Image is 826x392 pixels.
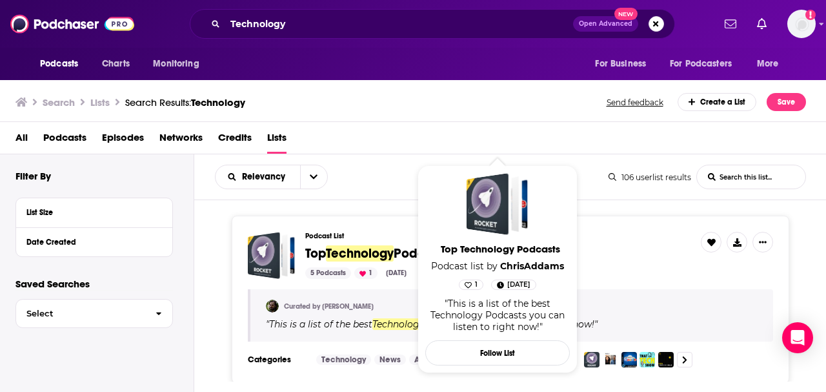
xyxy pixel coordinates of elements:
[102,55,130,73] span: Charts
[381,267,412,279] div: [DATE]
[720,13,741,35] a: Show notifications dropdown
[144,52,216,76] button: open menu
[191,96,245,108] span: Technology
[305,247,449,261] a: TopTechnologyPodcasts
[242,172,290,181] span: Relevancy
[374,355,406,365] a: News
[354,267,378,279] div: 1
[31,52,95,76] button: open menu
[300,165,327,189] button: open menu
[614,8,638,20] span: New
[475,278,478,291] span: 1
[428,243,572,255] span: Top Technology Podcasts
[26,238,154,247] div: Date Created
[757,55,779,73] span: More
[248,355,306,365] h3: Categories
[787,10,816,38] button: Show profile menu
[153,55,199,73] span: Monitoring
[94,52,137,76] a: Charts
[584,352,599,367] img: Rocket
[752,232,773,253] button: Show More Button
[748,52,795,76] button: open menu
[269,318,372,330] span: This is a list of the best
[609,172,691,182] div: 106 userlist results
[125,96,245,108] div: Search Results:
[225,14,573,34] input: Search podcasts, credits, & more...
[603,352,618,367] img: Techish
[15,170,51,182] h2: Filter By
[467,173,529,235] a: Top Technology Podcasts
[752,13,772,35] a: Show notifications dropdown
[500,260,564,272] a: ChrisAddams
[43,96,75,108] h3: Search
[216,172,300,181] button: open menu
[43,127,86,154] a: Podcasts
[782,322,813,353] div: Open Intercom Messenger
[284,302,374,311] a: Curated by [PERSON_NAME]
[670,55,732,73] span: For Podcasters
[428,243,572,260] a: Top Technology Podcasts
[102,127,144,154] a: Episodes
[787,10,816,38] img: User Profile
[326,245,394,262] span: Technology
[409,355,434,365] a: Arts
[305,245,326,262] span: Top
[603,93,667,111] button: Send feedback
[586,52,662,76] button: open menu
[658,352,674,367] img: 99% Invisible
[15,278,173,290] p: Saved Searches
[661,52,750,76] button: open menu
[125,96,245,108] a: Search Results:Technology
[266,318,598,330] span: " "
[40,55,78,73] span: Podcasts
[15,299,173,328] button: Select
[10,12,134,36] img: Podchaser - Follow, Share and Rate Podcasts
[26,203,162,220] button: List Size
[805,10,816,20] svg: Add a profile image
[595,55,646,73] span: For Business
[26,233,162,249] button: Date Created
[579,21,632,27] span: Open Advanced
[507,278,530,291] span: [DATE]
[640,352,655,367] img: THAT TECH SHOW
[316,355,371,365] a: Technology
[215,165,328,189] h2: Choose List sort
[267,127,287,154] a: Lists
[26,208,154,217] div: List Size
[430,298,565,333] span: "This is a list of the best Technology Podcasts you can listen to right now!"
[787,10,816,38] span: Logged in as vjacobi
[621,352,637,367] img: This Week in Google (Audio)
[218,127,252,154] a: Credits
[394,245,449,262] span: Podcasts
[305,232,690,240] h3: Podcast List
[372,318,425,330] span: Technology
[266,300,279,313] img: ChrisAddams
[15,127,28,154] a: All
[16,309,145,318] span: Select
[90,96,110,108] h3: Lists
[491,280,536,290] a: Mar 6th, 2025
[459,280,483,290] button: 1 Likes
[305,267,351,279] div: 5 Podcasts
[248,232,295,279] a: Top Technology Podcasts
[573,16,638,32] button: Open AdvancedNew
[767,93,806,111] button: Save
[159,127,203,154] a: Networks
[426,260,569,272] span: Podcast list by
[425,340,570,366] button: Follow List
[678,93,757,111] div: Create a List
[190,9,675,39] div: Search podcasts, credits, & more...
